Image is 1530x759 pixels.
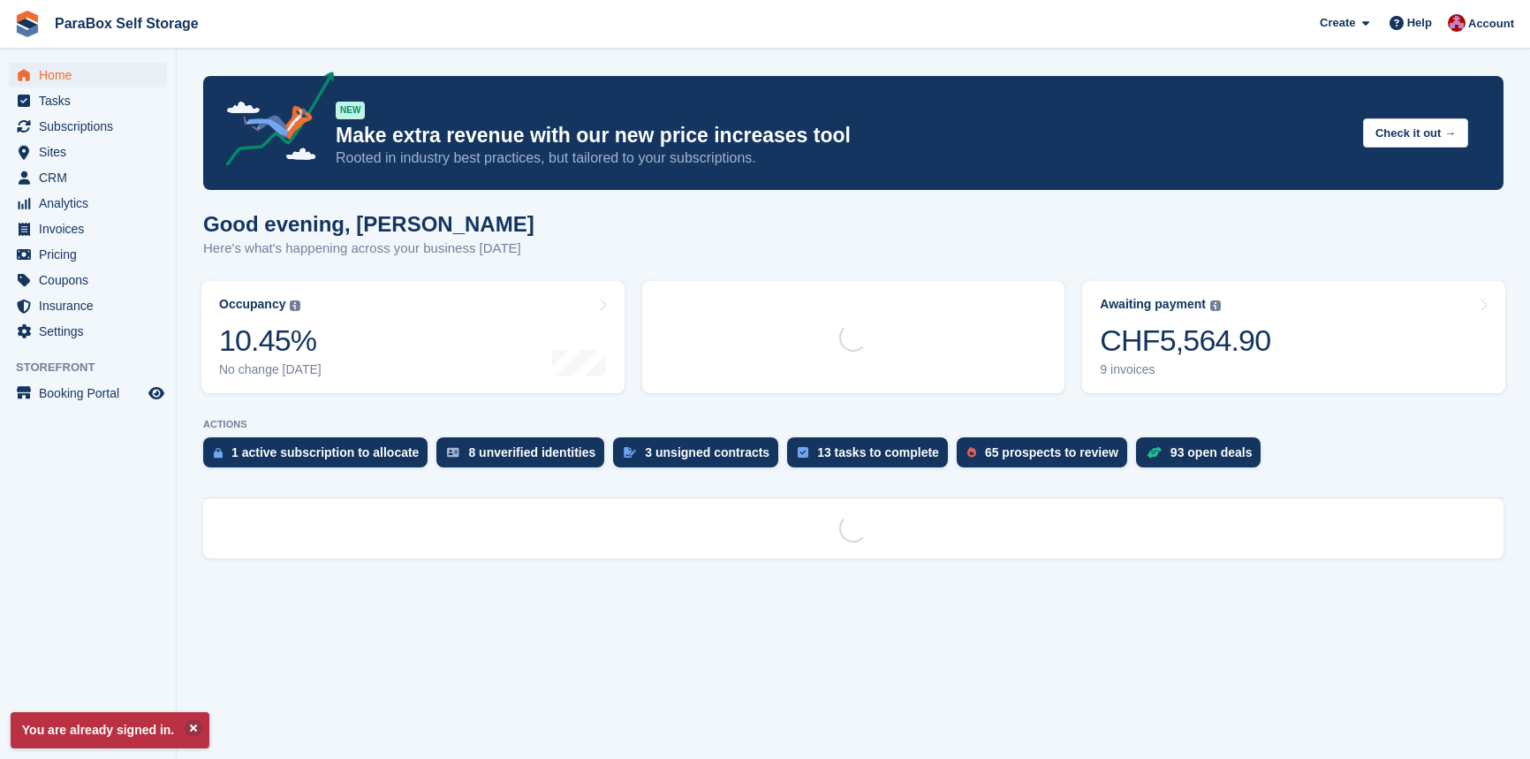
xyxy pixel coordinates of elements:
p: Make extra revenue with our new price increases tool [336,123,1349,148]
a: 8 unverified identities [436,437,613,476]
span: CRM [39,165,145,190]
a: menu [9,319,167,344]
div: 13 tasks to complete [817,445,939,459]
span: Help [1407,14,1432,32]
div: 10.45% [219,323,322,359]
img: icon-info-grey-7440780725fd019a000dd9b08b2336e03edf1995a4989e88bcd33f0948082b44.svg [1210,300,1221,311]
div: 1 active subscription to allocate [231,445,419,459]
div: 9 invoices [1100,362,1270,377]
span: Tasks [39,88,145,113]
a: menu [9,140,167,164]
span: Pricing [39,242,145,267]
img: contract_signature_icon-13c848040528278c33f63329250d36e43548de30e8caae1d1a13099fd9432cc5.svg [624,447,636,458]
a: menu [9,191,167,216]
a: menu [9,268,167,292]
a: menu [9,216,167,241]
a: ParaBox Self Storage [48,9,206,38]
img: price-adjustments-announcement-icon-8257ccfd72463d97f412b2fc003d46551f7dbcb40ab6d574587a9cd5c0d94... [211,72,335,172]
span: Insurance [39,293,145,318]
img: verify_identity-adf6edd0f0f0b5bbfe63781bf79b02c33cf7c696d77639b501bdc392416b5a36.svg [447,447,459,458]
a: menu [9,293,167,318]
span: Account [1468,15,1514,33]
div: 3 unsigned contracts [645,445,769,459]
a: menu [9,381,167,406]
p: ACTIONS [203,419,1503,430]
a: menu [9,242,167,267]
a: Preview store [146,383,167,404]
p: Here's what's happening across your business [DATE] [203,239,534,259]
a: Occupancy 10.45% No change [DATE] [201,281,625,393]
p: You are already signed in. [11,712,209,748]
div: NEW [336,102,365,119]
a: Awaiting payment CHF5,564.90 9 invoices [1082,281,1505,393]
div: No change [DATE] [219,362,322,377]
p: Rooted in industry best practices, but tailored to your subscriptions. [336,148,1349,168]
a: 13 tasks to complete [787,437,957,476]
img: task-75834270c22a3079a89374b754ae025e5fb1db73e45f91037f5363f120a921f8.svg [798,447,808,458]
span: Coupons [39,268,145,292]
div: 8 unverified identities [468,445,595,459]
span: Storefront [16,359,176,376]
span: Sites [39,140,145,164]
img: active_subscription_to_allocate_icon-d502201f5373d7db506a760aba3b589e785aa758c864c3986d89f69b8ff3... [214,447,223,459]
img: stora-icon-8386f47178a22dfd0bd8f6a31ec36ba5ce8667c1dd55bd0f319d3a0aa187defe.svg [14,11,41,37]
a: 93 open deals [1136,437,1270,476]
h1: Good evening, [PERSON_NAME] [203,212,534,236]
div: Awaiting payment [1100,297,1206,312]
a: menu [9,165,167,190]
a: menu [9,63,167,87]
img: Yan Grandjean [1448,14,1466,32]
a: 65 prospects to review [957,437,1136,476]
span: Settings [39,319,145,344]
div: CHF5,564.90 [1100,323,1270,359]
span: Booking Portal [39,381,145,406]
span: Invoices [39,216,145,241]
div: 93 open deals [1170,445,1253,459]
span: Home [39,63,145,87]
div: 65 prospects to review [985,445,1118,459]
a: 3 unsigned contracts [613,437,787,476]
a: 1 active subscription to allocate [203,437,436,476]
img: prospect-51fa495bee0391a8d652442698ab0144808aea92771e9ea1ae160a38d050c398.svg [967,447,976,458]
span: Analytics [39,191,145,216]
span: Create [1320,14,1355,32]
div: Occupancy [219,297,285,312]
button: Check it out → [1363,118,1468,148]
img: deal-1b604bf984904fb50ccaf53a9ad4b4a5d6e5aea283cecdc64d6e3604feb123c2.svg [1147,446,1162,459]
a: menu [9,114,167,139]
span: Subscriptions [39,114,145,139]
img: icon-info-grey-7440780725fd019a000dd9b08b2336e03edf1995a4989e88bcd33f0948082b44.svg [290,300,300,311]
a: menu [9,88,167,113]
